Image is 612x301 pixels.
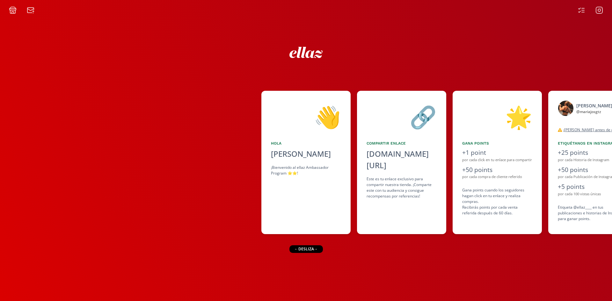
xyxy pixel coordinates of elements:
img: ew9eVGDHp6dD [289,47,323,58]
div: [PERSON_NAME] [271,148,341,160]
div: Este es tu enlace exclusivo para compartir nuestra tienda. ¡Comparte este con tu audiencia y cons... [367,176,437,199]
div: +50 points [462,165,532,175]
div: ¡Bienvenido al ellaz Ambassador Program ⭐️⭐️! [271,165,341,176]
div: Gana points [462,140,532,146]
div: [DOMAIN_NAME][URL] [367,148,437,171]
img: 525050199_18512760718046805_4512899896718383322_n.jpg [558,100,574,116]
div: 👋 [271,100,341,133]
div: 🔗 [367,100,437,133]
div: Gana points cuando los seguidores hagan click en tu enlace y realiza compras . Recibirás points p... [462,187,532,216]
div: ← desliza → [289,245,323,253]
div: por cada click en tu enlace para compartir [462,157,532,163]
div: +1 point [462,148,532,157]
div: Compartir Enlace [367,140,437,146]
div: 🌟 [462,100,532,133]
div: Hola [271,140,341,146]
div: por cada compra de cliente referido [462,174,532,180]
